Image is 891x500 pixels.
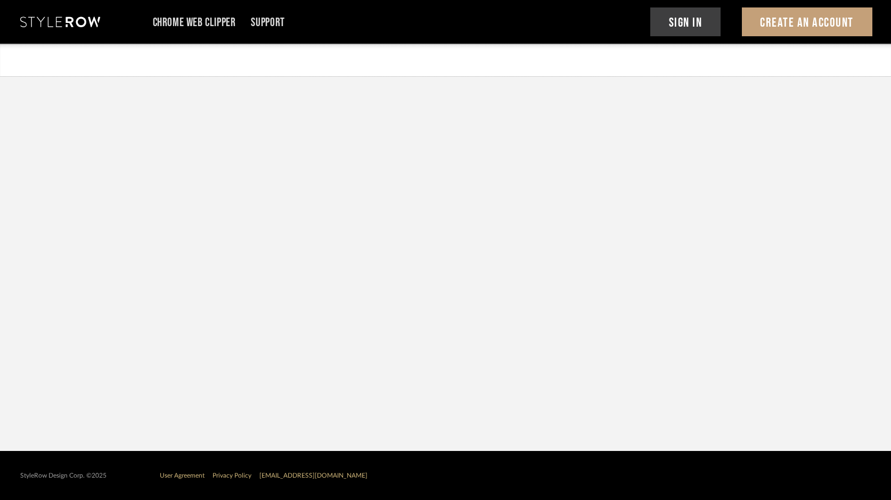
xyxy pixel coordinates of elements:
a: User Agreement [160,472,205,479]
button: Sign In [650,7,721,36]
a: Chrome Web Clipper [153,18,236,27]
a: Support [251,18,284,27]
div: StyleRow Design Corp. ©2025 [20,472,107,480]
button: Create An Account [742,7,872,36]
a: [EMAIL_ADDRESS][DOMAIN_NAME] [259,472,367,479]
a: Privacy Policy [212,472,251,479]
